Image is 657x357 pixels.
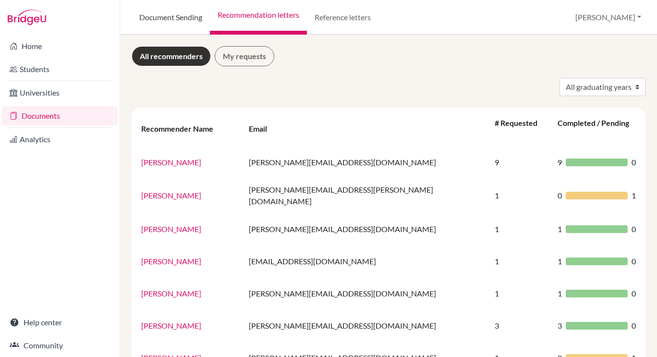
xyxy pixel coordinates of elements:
[632,157,636,168] span: 0
[141,124,223,133] div: Recommender Name
[558,118,629,139] div: Completed / Pending
[243,277,489,309] td: [PERSON_NAME][EMAIL_ADDRESS][DOMAIN_NAME]
[141,191,201,200] a: [PERSON_NAME]
[489,146,552,178] td: 9
[215,46,274,66] a: My requests
[243,213,489,245] td: [PERSON_NAME][EMAIL_ADDRESS][DOMAIN_NAME]
[495,118,537,139] div: # Requested
[489,213,552,245] td: 1
[132,46,211,66] a: All recommenders
[558,320,562,332] span: 3
[632,223,636,235] span: 0
[632,288,636,299] span: 0
[558,223,562,235] span: 1
[8,10,46,25] img: Bridge-U
[632,256,636,267] span: 0
[141,158,201,167] a: [PERSON_NAME]
[489,178,552,213] td: 1
[2,336,118,355] a: Community
[141,321,201,330] a: [PERSON_NAME]
[243,309,489,342] td: [PERSON_NAME][EMAIL_ADDRESS][DOMAIN_NAME]
[632,320,636,332] span: 0
[2,83,118,102] a: Universities
[489,245,552,277] td: 1
[249,124,277,133] div: Email
[2,313,118,332] a: Help center
[141,257,201,266] a: [PERSON_NAME]
[141,289,201,298] a: [PERSON_NAME]
[558,256,562,267] span: 1
[2,60,118,79] a: Students
[2,106,118,125] a: Documents
[243,178,489,213] td: [PERSON_NAME][EMAIL_ADDRESS][PERSON_NAME][DOMAIN_NAME]
[489,277,552,309] td: 1
[558,157,562,168] span: 9
[141,224,201,234] a: [PERSON_NAME]
[632,190,636,201] span: 1
[489,309,552,342] td: 3
[571,8,645,26] button: [PERSON_NAME]
[558,190,562,201] span: 0
[243,146,489,178] td: [PERSON_NAME][EMAIL_ADDRESS][DOMAIN_NAME]
[2,37,118,56] a: Home
[558,288,562,299] span: 1
[2,130,118,149] a: Analytics
[243,245,489,277] td: [EMAIL_ADDRESS][DOMAIN_NAME]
